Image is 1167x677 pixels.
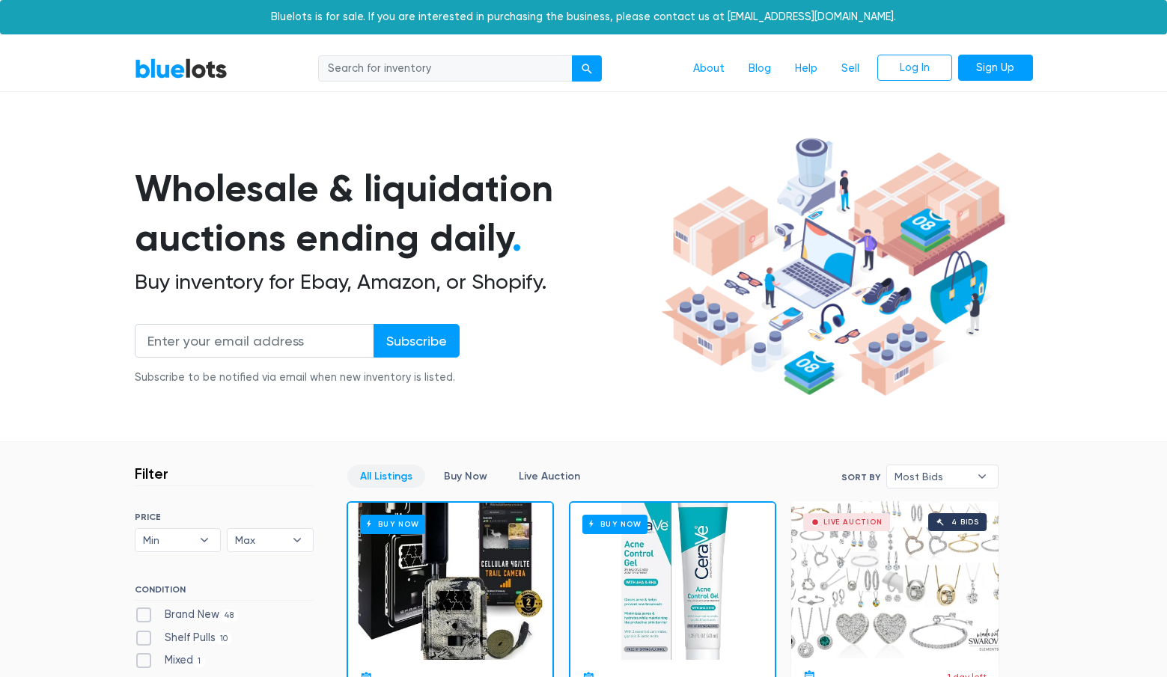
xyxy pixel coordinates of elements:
[135,164,656,263] h1: Wholesale & liquidation auctions ending daily
[216,633,233,645] span: 10
[143,529,192,551] span: Min
[841,471,880,484] label: Sort By
[958,55,1033,82] a: Sign Up
[737,55,783,83] a: Blog
[135,465,168,483] h3: Filter
[135,269,656,295] h2: Buy inventory for Ebay, Amazon, or Shopify.
[347,465,425,488] a: All Listings
[966,465,998,488] b: ▾
[656,131,1011,403] img: hero-ee84e7d0318cb26816c560f6b4441b76977f77a177738b4e94f68c95b2b83dbb.png
[829,55,871,83] a: Sell
[135,370,460,386] div: Subscribe to be notified via email when new inventory is listed.
[951,518,979,526] div: 4 bids
[877,55,952,82] a: Log In
[374,324,460,358] input: Subscribe
[235,529,284,551] span: Max
[281,529,313,551] b: ▾
[582,515,648,533] h6: Buy Now
[193,656,206,668] span: 1
[823,518,883,526] div: Live Auction
[506,465,593,488] a: Live Auction
[570,503,775,660] a: Buy Now
[135,630,233,646] label: Shelf Pulls
[348,503,552,660] a: Buy Now
[135,324,374,358] input: Enter your email address
[431,465,500,488] a: Buy Now
[135,512,314,522] h6: PRICE
[135,607,239,623] label: Brand New
[791,501,999,658] a: Live Auction 4 bids
[135,584,314,601] h6: CONDITION
[895,465,969,488] span: Most Bids
[219,610,239,622] span: 48
[512,215,522,260] span: .
[135,652,206,669] label: Mixed
[360,515,425,533] h6: Buy Now
[135,58,228,79] a: BlueLots
[783,55,829,83] a: Help
[681,55,737,83] a: About
[318,55,573,82] input: Search for inventory
[189,529,220,551] b: ▾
